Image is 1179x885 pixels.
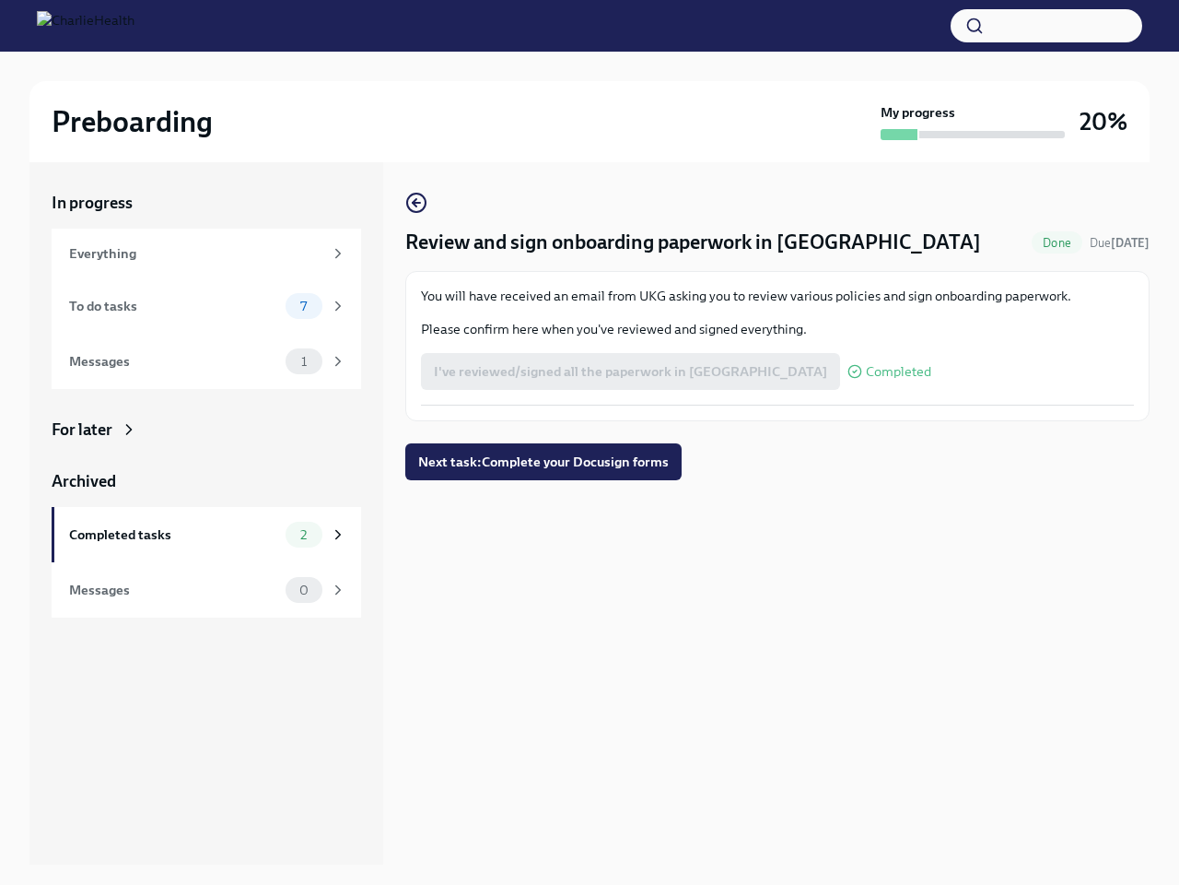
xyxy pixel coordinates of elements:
span: 7 [289,300,318,313]
div: To do tasks [69,296,278,316]
span: 2 [289,528,318,542]
h2: Preboarding [52,103,213,140]
a: For later [52,419,361,441]
span: 0 [288,584,320,597]
h3: 20% [1080,105,1127,138]
p: Please confirm here when you've reviewed and signed everything. [421,320,1134,338]
strong: My progress [881,103,955,122]
p: You will have received an email from UKG asking you to review various policies and sign onboardin... [421,287,1134,305]
img: CharlieHealth [37,11,134,41]
a: Everything [52,229,361,278]
div: Completed tasks [69,525,278,545]
strong: [DATE] [1111,236,1150,250]
div: Messages [69,580,278,600]
div: Everything [69,243,322,264]
a: To do tasks7 [52,278,361,334]
span: August 27th, 2025 06:00 [1090,234,1150,252]
span: Due [1090,236,1150,250]
div: Messages [69,351,278,372]
a: In progress [52,192,361,214]
h4: Review and sign onboarding paperwork in [GEOGRAPHIC_DATA] [405,229,981,256]
span: Done [1032,236,1082,250]
a: Archived [52,470,361,492]
a: Messages0 [52,562,361,618]
span: 1 [290,355,318,369]
span: Next task : Complete your Docusign forms [418,453,669,471]
button: Next task:Complete your Docusign forms [405,443,682,480]
div: For later [52,419,112,441]
span: Completed [866,365,931,379]
a: Messages1 [52,334,361,389]
a: Completed tasks2 [52,507,361,562]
